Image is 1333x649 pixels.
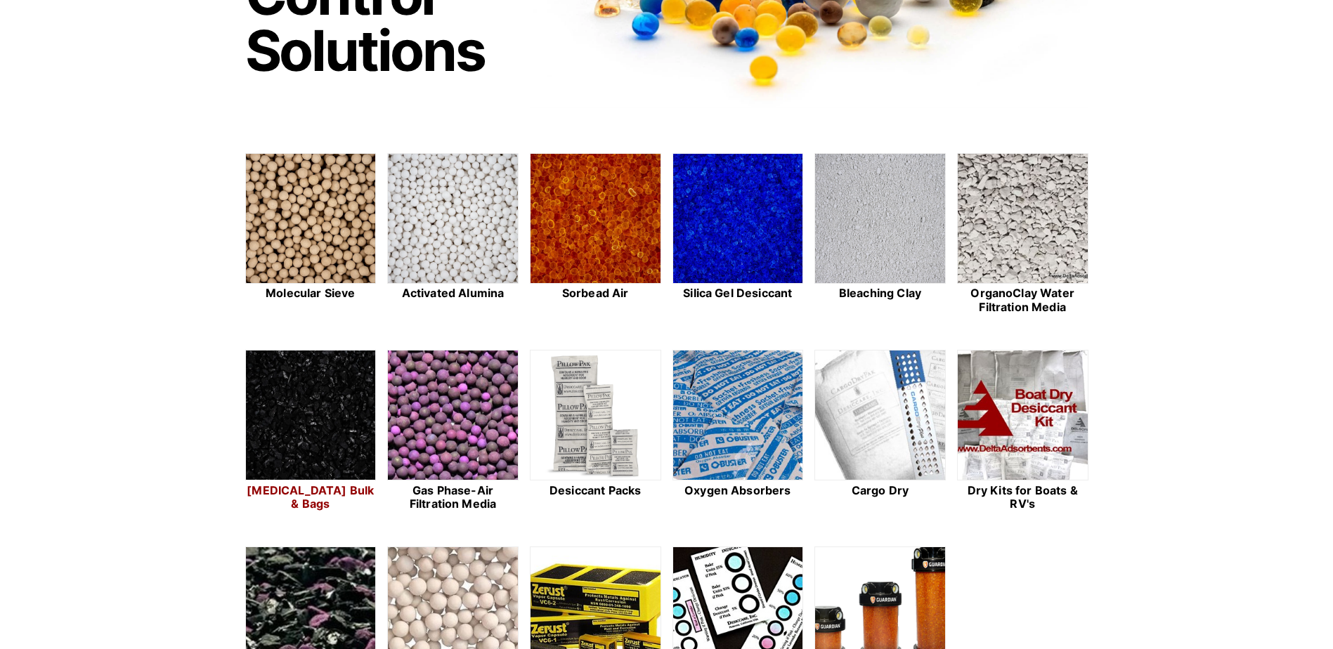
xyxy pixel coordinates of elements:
[672,287,804,300] h2: Silica Gel Desiccant
[245,153,377,316] a: Molecular Sieve
[387,350,519,513] a: Gas Phase-Air Filtration Media
[957,287,1088,313] h2: OrganoClay Water Filtration Media
[672,484,804,497] h2: Oxygen Absorbers
[387,287,519,300] h2: Activated Alumina
[814,484,946,497] h2: Cargo Dry
[387,153,519,316] a: Activated Alumina
[672,350,804,513] a: Oxygen Absorbers
[245,287,377,300] h2: Molecular Sieve
[530,484,661,497] h2: Desiccant Packs
[814,153,946,316] a: Bleaching Clay
[672,153,804,316] a: Silica Gel Desiccant
[530,287,661,300] h2: Sorbead Air
[957,484,1088,511] h2: Dry Kits for Boats & RV's
[245,350,377,513] a: [MEDICAL_DATA] Bulk & Bags
[530,350,661,513] a: Desiccant Packs
[530,153,661,316] a: Sorbead Air
[245,484,377,511] h2: [MEDICAL_DATA] Bulk & Bags
[957,350,1088,513] a: Dry Kits for Boats & RV's
[814,350,946,513] a: Cargo Dry
[814,287,946,300] h2: Bleaching Clay
[387,484,519,511] h2: Gas Phase-Air Filtration Media
[957,153,1088,316] a: OrganoClay Water Filtration Media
